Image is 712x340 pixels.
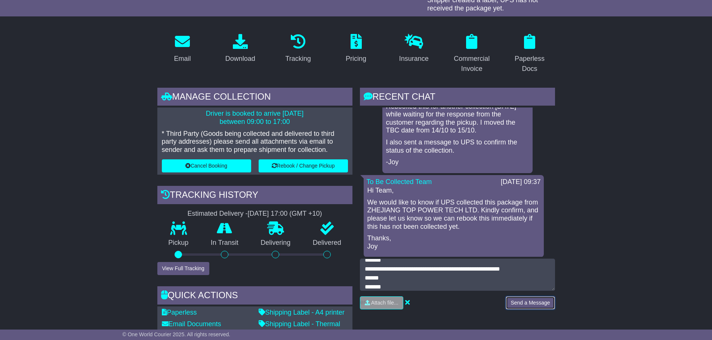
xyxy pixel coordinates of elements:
div: Tracking history [157,186,352,206]
div: Manage collection [157,88,352,108]
p: I also sent a message to UPS to confirm the status of the collection. [386,138,529,155]
button: Send a Message [506,296,555,309]
div: Paperless Docs [509,54,550,74]
a: Email Documents [162,320,221,328]
div: Tracking [285,54,311,64]
p: Driver is booked to arrive [DATE] between 09:00 to 17:00 [162,110,348,126]
p: Pickup [157,239,200,247]
p: In Transit [200,239,250,247]
a: Commercial Invoice [447,31,497,77]
div: Download [225,54,255,64]
p: Delivering [250,239,302,247]
a: Download [221,31,260,66]
div: RECENT CHAT [360,88,555,108]
a: Paperless [162,309,197,316]
div: Quick Actions [157,286,352,306]
button: View Full Tracking [157,262,209,275]
a: Email [169,31,195,66]
p: -Joy [386,158,529,166]
a: Tracking [280,31,315,66]
p: * Third Party (Goods being collected and delivered to third party addresses) please send all atta... [162,130,348,154]
div: Email [174,54,191,64]
a: To Be Collected Team [367,178,432,185]
p: Delivered [302,239,352,247]
p: Thanks, Joy [367,234,540,250]
button: Cancel Booking [162,159,251,172]
div: [DATE] 17:00 (GMT +10) [248,210,322,218]
div: Pricing [346,54,366,64]
p: Hi Team, [367,187,540,195]
p: Rebooked this for another collection [DATE] while waiting for the response from the customer rega... [386,103,529,135]
a: Shipping Label - Thermal printer [259,320,340,336]
button: Rebook / Change Pickup [259,159,348,172]
a: Shipping Label - A4 printer [259,309,345,316]
p: We would like to know if UPS collected this package from ZHEJIANG TOP POWER TECH LTD. Kindly conf... [367,199,540,231]
a: Insurance [394,31,434,66]
div: Commercial Invoice [451,54,492,74]
div: [DATE] 09:37 [501,178,541,186]
a: Paperless Docs [505,31,555,77]
div: Insurance [399,54,429,64]
a: Pricing [341,31,371,66]
span: © One World Courier 2025. All rights reserved. [123,331,231,337]
div: Estimated Delivery - [157,210,352,218]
